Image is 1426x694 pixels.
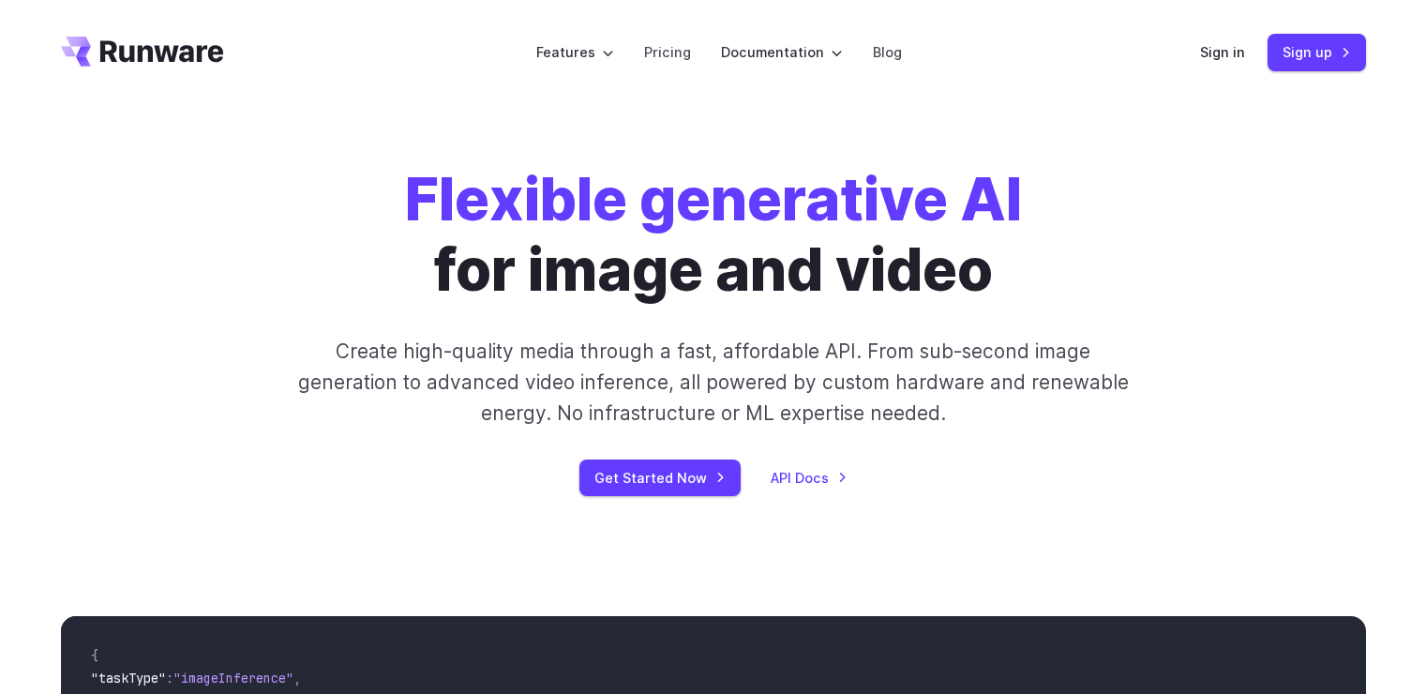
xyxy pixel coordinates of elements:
a: Blog [873,41,902,63]
span: "taskType" [91,670,166,686]
span: "imageInference" [173,670,293,686]
a: Sign up [1268,34,1366,70]
strong: Flexible generative AI [405,164,1022,234]
label: Features [536,41,614,63]
a: Pricing [644,41,691,63]
a: API Docs [771,467,848,489]
span: , [293,670,301,686]
label: Documentation [721,41,843,63]
a: Sign in [1200,41,1245,63]
h1: for image and video [405,165,1022,306]
span: : [166,670,173,686]
p: Create high-quality media through a fast, affordable API. From sub-second image generation to adv... [295,336,1131,430]
span: { [91,647,98,664]
a: Go to / [61,37,224,67]
a: Get Started Now [579,460,741,496]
